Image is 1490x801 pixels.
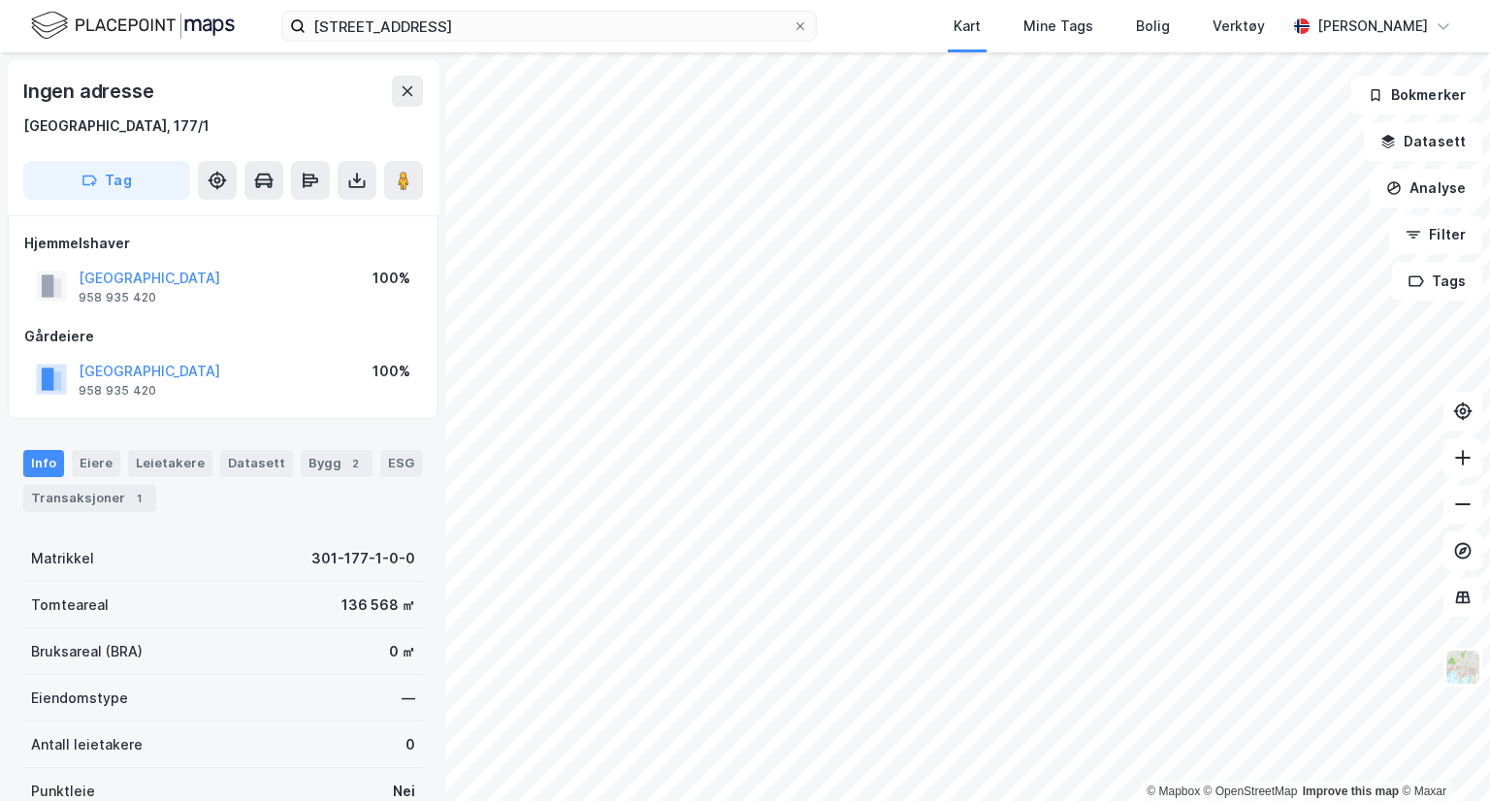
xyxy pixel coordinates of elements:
[1136,15,1170,38] div: Bolig
[31,547,94,570] div: Matrikkel
[1317,15,1428,38] div: [PERSON_NAME]
[1147,785,1200,798] a: Mapbox
[31,733,143,756] div: Antall leietakere
[23,450,64,477] div: Info
[31,687,128,710] div: Eiendomstype
[1303,785,1399,798] a: Improve this map
[220,450,293,477] div: Datasett
[372,360,410,383] div: 100%
[79,290,156,305] div: 958 935 420
[23,76,157,107] div: Ingen adresse
[1204,785,1298,798] a: OpenStreetMap
[23,114,210,138] div: [GEOGRAPHIC_DATA], 177/1
[306,12,793,41] input: Søk på adresse, matrikkel, gårdeiere, leietakere eller personer
[345,454,365,473] div: 2
[1023,15,1093,38] div: Mine Tags
[389,640,415,663] div: 0 ㎡
[23,161,190,200] button: Tag
[1444,649,1481,686] img: Z
[128,450,212,477] div: Leietakere
[129,489,148,508] div: 1
[1213,15,1265,38] div: Verktøy
[31,640,143,663] div: Bruksareal (BRA)
[72,450,120,477] div: Eiere
[1351,76,1482,114] button: Bokmerker
[301,450,372,477] div: Bygg
[341,593,415,617] div: 136 568 ㎡
[31,9,235,43] img: logo.f888ab2527a4732fd821a326f86c7f29.svg
[954,15,981,38] div: Kart
[402,687,415,710] div: —
[1370,169,1482,208] button: Analyse
[405,733,415,756] div: 0
[1389,215,1482,254] button: Filter
[1392,262,1482,301] button: Tags
[31,593,109,617] div: Tomteareal
[1393,708,1490,801] div: Kontrollprogram for chat
[24,325,422,348] div: Gårdeiere
[380,450,422,477] div: ESG
[1393,708,1490,801] iframe: Chat Widget
[311,547,415,570] div: 301-177-1-0-0
[1364,122,1482,161] button: Datasett
[24,232,422,255] div: Hjemmelshaver
[79,383,156,399] div: 958 935 420
[23,485,156,512] div: Transaksjoner
[372,267,410,290] div: 100%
